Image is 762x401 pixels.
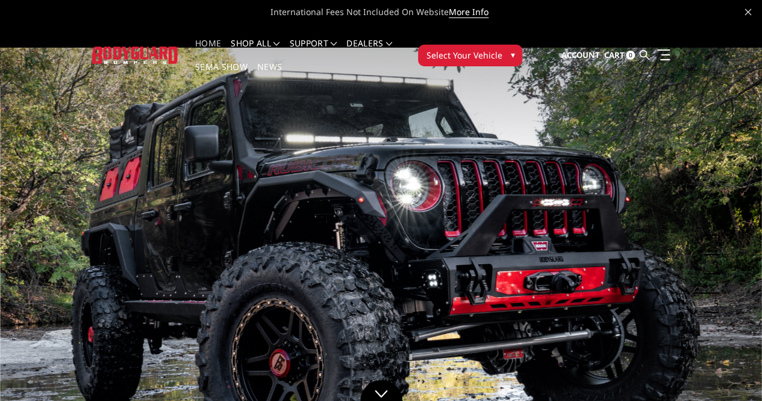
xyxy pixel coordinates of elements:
[707,236,719,255] button: 2 of 5
[604,49,624,60] span: Cart
[257,63,282,86] a: News
[360,380,402,401] a: Click to Down
[92,46,178,63] img: BODYGUARD BUMPERS
[510,48,514,61] span: ▾
[195,63,248,86] a: SEMA Show
[707,274,719,294] button: 4 of 5
[707,216,719,236] button: 1 of 5
[626,51,635,60] span: 0
[195,39,221,63] a: Home
[418,45,522,66] button: Select Your Vehicle
[604,39,635,72] a: Cart 0
[707,294,719,313] button: 5 of 5
[561,39,599,72] a: Account
[707,255,719,274] button: 3 of 5
[289,39,337,63] a: Support
[346,39,392,63] a: Dealers
[231,39,280,63] a: shop all
[561,49,599,60] span: Account
[426,49,502,62] span: Select Your Vehicle
[449,6,489,18] a: More Info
